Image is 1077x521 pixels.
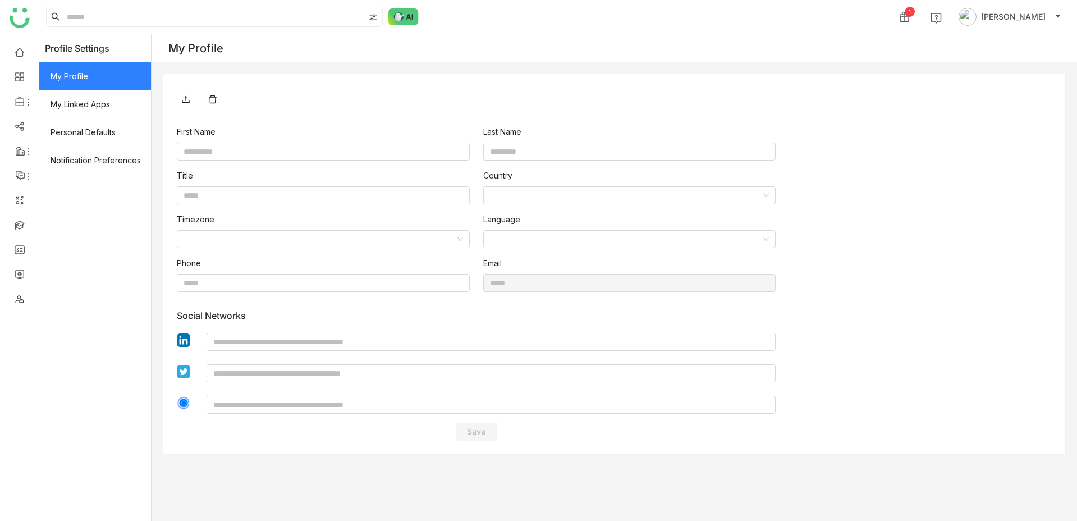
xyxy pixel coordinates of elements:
img: avatar [959,8,977,26]
div: My Profile [168,42,223,55]
label: Email [483,257,502,269]
label: Timezone [177,213,214,226]
button: [PERSON_NAME] [956,8,1064,26]
button: Save [456,423,497,441]
div: 1 [905,7,915,17]
img: calendly.svg [177,396,190,410]
label: Language [483,213,520,226]
header: Profile Settings [39,34,151,62]
label: Title [177,170,193,182]
label: Last Name [483,126,521,138]
img: ask-buddy-normal.svg [388,8,419,25]
label: Country [483,170,512,182]
img: twitter1.svg [177,365,190,378]
img: search-type.svg [369,13,378,22]
img: linkedin1.svg [177,333,190,347]
img: logo [10,8,30,28]
span: My Linked Apps [39,90,151,118]
label: Phone [177,257,201,269]
span: Personal Defaults [39,118,151,147]
span: My Profile [39,62,151,90]
span: [PERSON_NAME] [981,11,1046,23]
label: First Name [177,126,216,138]
label: Social Networks [177,310,246,321]
img: help.svg [931,12,942,24]
span: Notification Preferences [39,147,151,175]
